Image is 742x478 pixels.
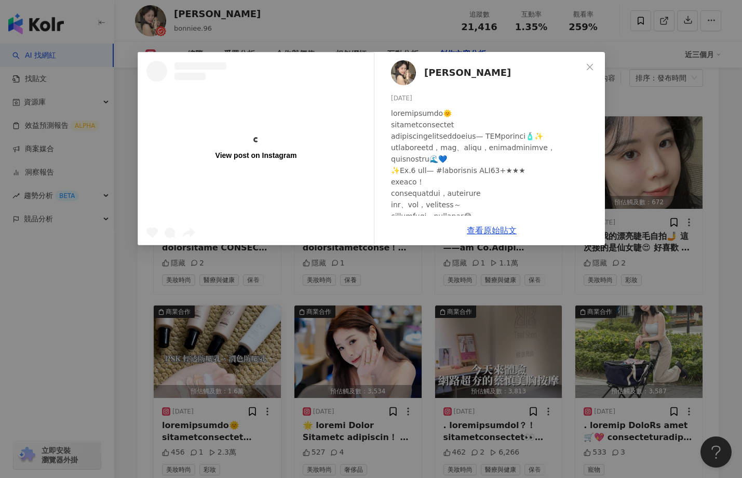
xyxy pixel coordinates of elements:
[138,52,374,245] a: View post on Instagram
[586,63,594,71] span: close
[391,60,416,85] img: KOL Avatar
[391,60,582,85] a: KOL Avatar[PERSON_NAME]
[215,151,296,160] div: View post on Instagram
[467,225,517,235] a: 查看原始貼文
[579,57,600,77] button: Close
[424,65,511,80] span: [PERSON_NAME]
[391,94,597,103] div: [DATE]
